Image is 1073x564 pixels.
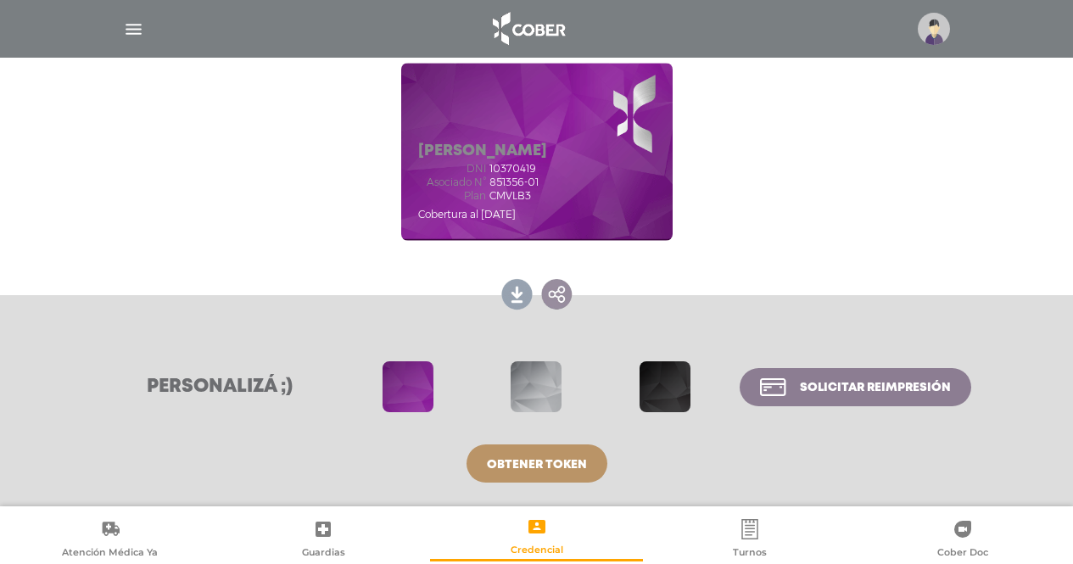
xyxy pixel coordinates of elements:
a: Turnos [643,518,856,561]
h3: Personalizá ;) [103,376,338,398]
span: 10370419 [489,163,536,175]
h5: [PERSON_NAME] [418,142,547,161]
span: dni [418,163,486,175]
a: Solicitar reimpresión [740,368,970,406]
span: Turnos [733,546,767,561]
span: CMVLB3 [489,190,531,202]
a: Guardias [216,518,429,561]
a: Cober Doc [857,518,1070,561]
img: logo_cober_home-white.png [483,8,573,49]
span: Atención Médica Ya [62,546,158,561]
span: 851356-01 [489,176,539,188]
span: Obtener token [487,459,587,471]
span: Asociado N° [418,176,486,188]
a: Atención Médica Ya [3,518,216,561]
a: Obtener token [467,444,607,483]
span: Plan [418,190,486,202]
a: Credencial [430,516,643,559]
span: Solicitar reimpresión [800,382,951,394]
span: Credencial [511,544,563,559]
img: Cober_menu-lines-white.svg [123,19,144,40]
span: Cober Doc [937,546,988,561]
span: Guardias [302,546,345,561]
span: Cobertura al [DATE] [418,208,516,221]
img: profile-placeholder.svg [918,13,950,45]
